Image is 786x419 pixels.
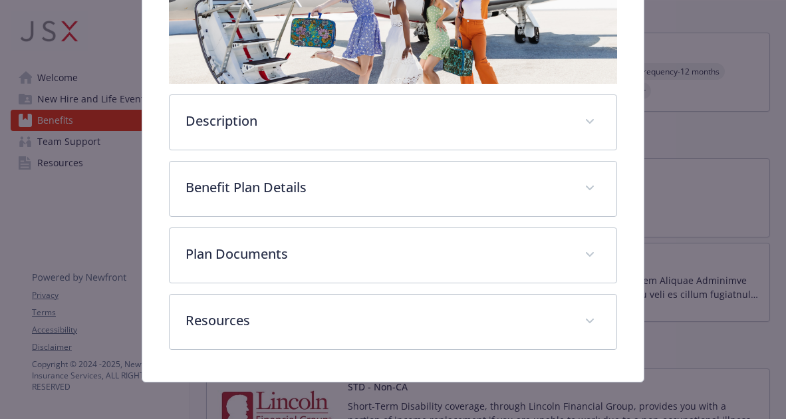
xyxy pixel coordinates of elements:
p: Benefit Plan Details [186,178,569,198]
div: Plan Documents [170,228,616,283]
p: Resources [186,311,569,331]
p: Plan Documents [186,244,569,264]
div: Resources [170,295,616,349]
div: Description [170,95,616,150]
p: Description [186,111,569,131]
div: Benefit Plan Details [170,162,616,216]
